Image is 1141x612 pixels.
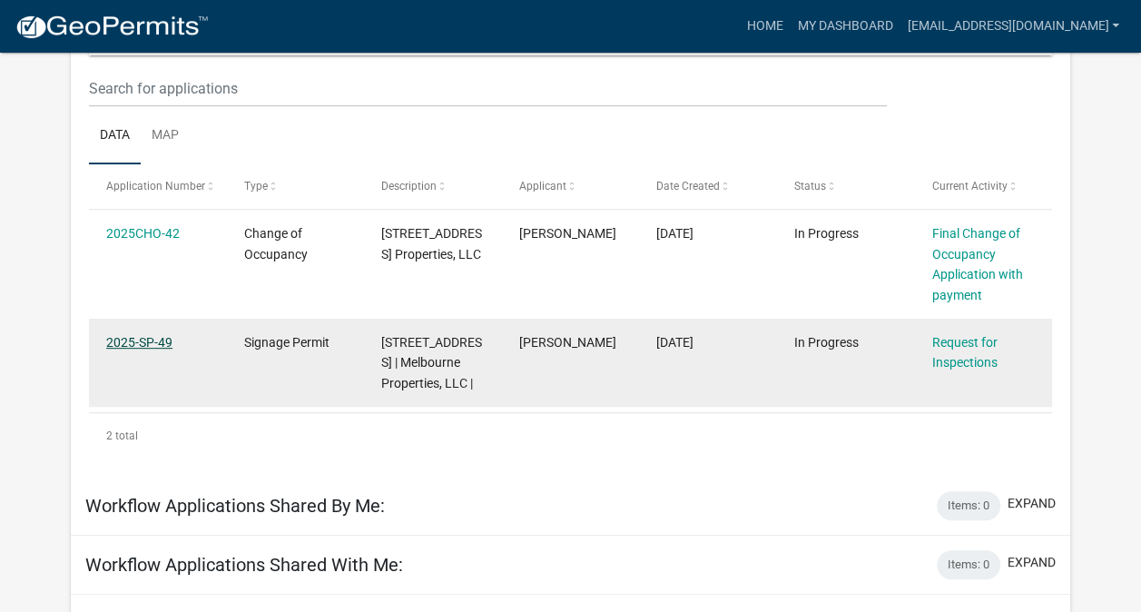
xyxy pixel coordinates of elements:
span: Current Activity [931,180,1007,192]
a: 2025-SP-49 [106,335,172,350]
span: In Progress [794,335,859,350]
a: Home [739,9,790,44]
span: Stephanie Helton [519,226,616,241]
a: Final Change of Occupancy Application with payment [931,226,1022,302]
div: Items: 0 [937,491,1000,520]
button: expand [1008,553,1056,572]
span: Change of Occupancy [244,226,308,262]
span: Signage Permit [244,335,330,350]
a: 2025CHO-42 [106,226,180,241]
datatable-header-cell: Current Activity [914,164,1052,208]
span: 1010 W MARKET ST Melbourne Properties, LLC [381,226,482,262]
datatable-header-cell: Application Number [89,164,227,208]
a: Map [141,107,190,165]
span: Type [244,180,268,192]
button: expand [1008,494,1056,513]
span: Stephanie Helton [519,335,616,350]
datatable-header-cell: Applicant [502,164,640,208]
span: 06/12/2025 [656,226,693,241]
datatable-header-cell: Description [364,164,502,208]
span: Description [381,180,437,192]
a: Data [89,107,141,165]
span: Date Created [656,180,720,192]
a: Request for Inspections [931,335,997,370]
h5: Workflow Applications Shared By Me: [85,495,385,517]
span: Application Number [106,180,205,192]
span: Status [794,180,826,192]
span: In Progress [794,226,859,241]
input: Search for applications [89,70,887,107]
a: [EMAIL_ADDRESS][DOMAIN_NAME] [900,9,1126,44]
datatable-header-cell: Type [226,164,364,208]
div: 2 total [89,413,1052,459]
span: Applicant [519,180,566,192]
datatable-header-cell: Date Created [639,164,777,208]
datatable-header-cell: Status [777,164,915,208]
h5: Workflow Applications Shared With Me: [85,554,403,576]
div: Items: 0 [937,550,1000,579]
span: 1010 W MARKET ST | Melbourne Properties, LLC | [381,335,482,391]
span: 06/12/2025 [656,335,693,350]
a: My Dashboard [790,9,900,44]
